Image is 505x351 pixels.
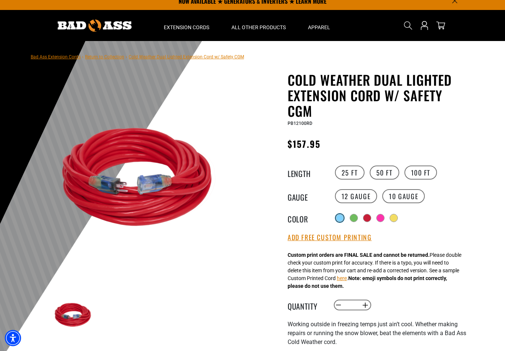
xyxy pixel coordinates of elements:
img: Bad Ass Extension Cords [58,20,132,32]
span: Working outside in freezing temps just ain’t cool. Whether making repairs or running the snow blo... [288,321,466,345]
span: PB12100RD [288,121,312,126]
label: 10 Gauge [382,189,425,203]
a: cart [435,21,447,30]
button: Add Free Custom Printing [288,234,372,242]
span: Apparel [308,24,330,31]
legend: Gauge [288,191,325,201]
strong: Custom print orders are FINAL SALE and cannot be returned. [288,252,430,258]
h1: Cold Weather Dual Lighted Extension Cord w/ Safety CGM [288,72,469,119]
summary: All Other Products [220,10,297,41]
span: Extension Cords [164,24,209,31]
span: All Other Products [231,24,286,31]
span: $157.95 [288,137,321,150]
legend: Length [288,168,325,177]
strong: Note: emoji symbols do not print correctly, please do not use them. [288,275,447,289]
label: 25 FT [335,166,365,180]
label: 100 FT [404,166,437,180]
summary: Extension Cords [153,10,220,41]
label: 50 FT [370,166,399,180]
legend: Color [288,213,325,223]
span: › [82,54,84,59]
summary: Apparel [297,10,341,41]
img: Red [52,91,231,269]
span: › [126,54,127,59]
div: Accessibility Menu [5,330,21,346]
label: Quantity [288,300,325,310]
a: Bad Ass Extension Cords [31,54,81,59]
a: Open this option [418,10,430,41]
summary: Search [402,20,414,31]
span: Cold Weather Dual Lighted Extension Cord w/ Safety CGM [129,54,244,59]
div: Please double check your custom print for accuracy. If there is a typo, you will need to delete t... [288,251,461,290]
nav: breadcrumbs [31,52,244,61]
label: 12 Gauge [335,189,377,203]
button: here [337,275,347,282]
a: Return to Collection [85,54,124,59]
img: Red [52,294,95,337]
